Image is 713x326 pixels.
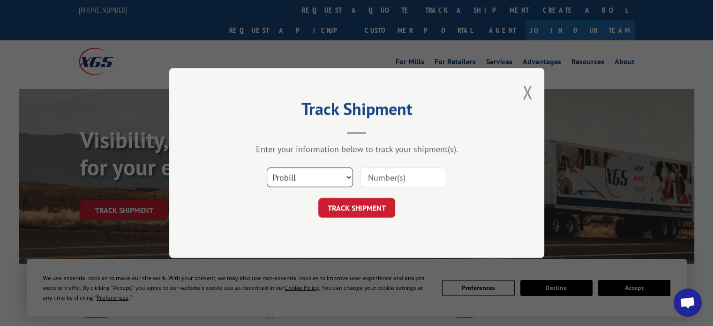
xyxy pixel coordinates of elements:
[360,167,446,187] input: Number(s)
[674,288,702,317] div: Open chat
[522,80,533,105] button: Close modal
[216,144,497,154] div: Enter your information below to track your shipment(s).
[216,102,497,120] h2: Track Shipment
[318,198,395,218] button: TRACK SHIPMENT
